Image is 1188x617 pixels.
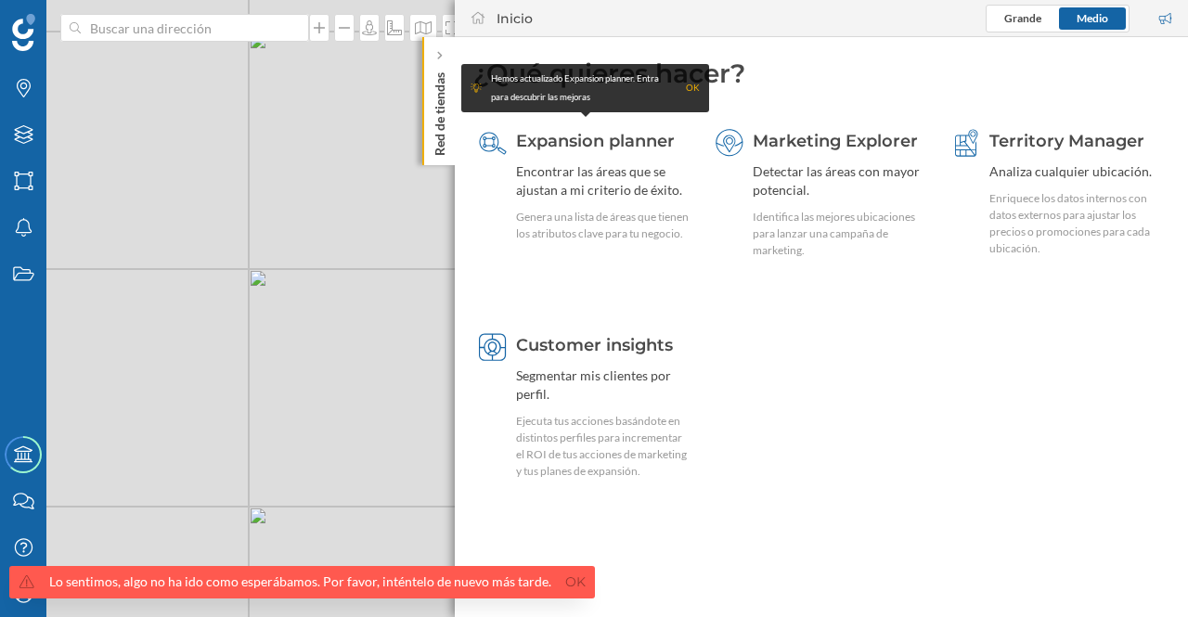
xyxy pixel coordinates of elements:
[491,70,677,107] div: Hemos actualizado Expansion planner. Entra para descubrir las mejoras
[49,572,551,591] div: Lo sentimos, algo no ha ido como esperábamos. Por favor, inténtelo de nuevo más tarde.
[516,209,691,242] div: Genera una lista de áreas que tienen los atributos clave para tu negocio.
[753,162,927,199] div: Detectar las áreas con mayor potencial.
[497,9,533,28] div: Inicio
[516,335,673,355] span: Customer insights
[989,190,1164,257] div: Enriquece los datos internos con datos externos para ajustar los precios o promociones para cada ...
[516,366,691,404] div: Segmentar mis clientes por perfil.
[479,333,507,361] img: customer-intelligence.svg
[561,572,590,593] a: Ok
[516,131,675,151] span: Expansion planner
[753,209,927,259] div: Identifica las mejores ubicaciones para lanzar una campaña de marketing.
[37,13,103,30] span: Soporte
[431,65,449,156] p: Red de tiendas
[516,162,691,199] div: Encontrar las áreas que se ajustan a mi criterio de éxito.
[1077,11,1108,25] span: Medio
[989,131,1144,151] span: Territory Manager
[12,14,35,51] img: Geoblink Logo
[1004,11,1041,25] span: Grande
[686,79,700,97] div: OK
[989,162,1164,181] div: Analiza cualquier ubicación.
[753,131,918,151] span: Marketing Explorer
[473,56,1169,91] div: ¿Qué quieres hacer?
[479,129,507,157] img: search-areas.svg
[516,413,691,480] div: Ejecuta tus acciones basándote en distintos perfiles para incrementar el ROI de tus acciones de m...
[952,129,980,157] img: territory-manager.svg
[716,129,743,157] img: explorer.svg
